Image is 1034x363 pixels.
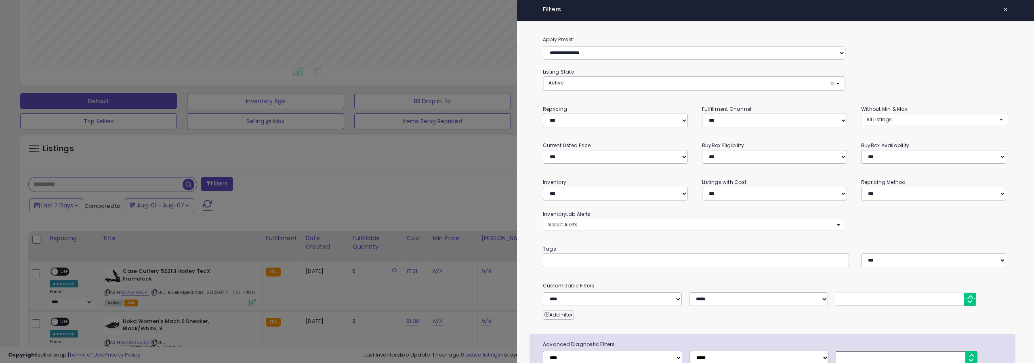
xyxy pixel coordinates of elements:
[702,106,751,112] small: Fulfillment Channel
[702,142,744,149] small: BuyBox Eligibility
[537,281,1014,290] small: Customizable Filters
[543,106,567,112] small: Repricing
[537,340,1015,349] span: Advanced Diagnostic Filters
[543,68,574,75] small: Listing State
[861,106,908,112] small: Without Min & Max
[702,179,746,186] small: Listings with Cost
[543,77,845,90] button: Active ×
[543,310,574,320] button: Add Filter
[830,79,835,88] span: ×
[861,114,1008,125] button: All Listings
[861,179,906,186] small: Repricing Method
[543,142,591,149] small: Current Listed Price
[861,142,909,149] small: BuyBox Availability
[543,219,845,230] button: Select Alerts
[537,245,1014,253] small: Tags
[1000,4,1011,15] button: ×
[1003,4,1008,15] span: ×
[548,221,578,228] span: Select Alerts
[549,79,563,86] span: Active
[866,116,892,123] span: All Listings
[543,179,566,186] small: Inventory
[543,6,1008,13] h4: Filters
[537,35,1014,44] label: Apply Preset:
[543,211,591,217] small: InventoryLab Alerts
